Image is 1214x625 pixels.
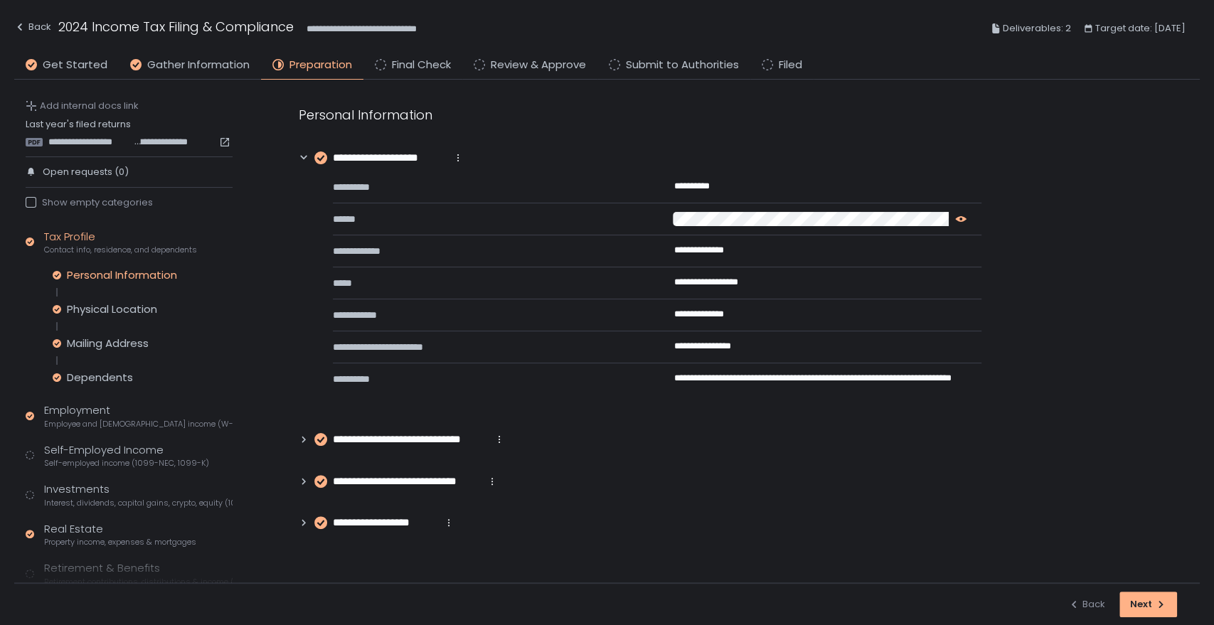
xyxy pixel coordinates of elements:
[44,402,233,429] div: Employment
[67,336,149,351] div: Mailing Address
[1068,598,1105,611] div: Back
[1068,592,1105,617] button: Back
[67,302,157,316] div: Physical Location
[44,419,233,429] span: Employee and [DEMOGRAPHIC_DATA] income (W-2s)
[43,57,107,73] span: Get Started
[14,17,51,41] button: Back
[392,57,451,73] span: Final Check
[626,57,739,73] span: Submit to Authorities
[1130,598,1166,611] div: Next
[44,498,233,508] span: Interest, dividends, capital gains, crypto, equity (1099s, K-1s)
[779,57,802,73] span: Filed
[67,268,177,282] div: Personal Information
[44,560,233,587] div: Retirement & Benefits
[58,17,294,36] h1: 2024 Income Tax Filing & Compliance
[1119,592,1177,617] button: Next
[44,442,209,469] div: Self-Employed Income
[14,18,51,36] div: Back
[1095,20,1186,37] span: Target date: [DATE]
[44,481,233,508] div: Investments
[44,537,196,547] span: Property income, expenses & mortgages
[43,166,129,178] span: Open requests (0)
[67,370,133,385] div: Dependents
[26,118,233,148] div: Last year's filed returns
[44,521,196,548] div: Real Estate
[289,57,352,73] span: Preparation
[26,100,139,112] button: Add internal docs link
[44,229,197,256] div: Tax Profile
[1003,20,1071,37] span: Deliverables: 2
[44,245,197,255] span: Contact info, residence, and dependents
[147,57,250,73] span: Gather Information
[491,57,586,73] span: Review & Approve
[299,105,981,124] div: Personal Information
[44,577,233,587] span: Retirement contributions, distributions & income (1099-R, 5498)
[44,458,209,469] span: Self-employed income (1099-NEC, 1099-K)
